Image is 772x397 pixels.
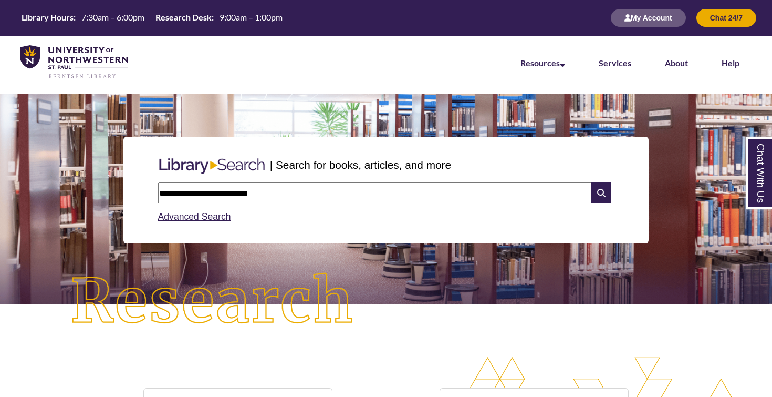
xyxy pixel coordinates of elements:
a: Chat 24/7 [696,13,756,22]
img: Libary Search [154,154,270,178]
span: 7:30am – 6:00pm [81,12,144,22]
p: | Search for books, articles, and more [270,157,451,173]
a: Services [599,58,631,68]
a: Resources [520,58,565,68]
table: Hours Today [17,12,287,23]
img: Research [39,241,387,362]
a: Hours Today [17,12,287,24]
button: Chat 24/7 [696,9,756,27]
i: Search [591,182,611,203]
a: My Account [611,13,686,22]
a: About [665,58,688,68]
th: Research Desk: [151,12,215,23]
button: My Account [611,9,686,27]
a: Help [722,58,739,68]
img: UNWSP Library Logo [20,45,128,79]
a: Advanced Search [158,211,231,222]
span: 9:00am – 1:00pm [220,12,283,22]
th: Library Hours: [17,12,77,23]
